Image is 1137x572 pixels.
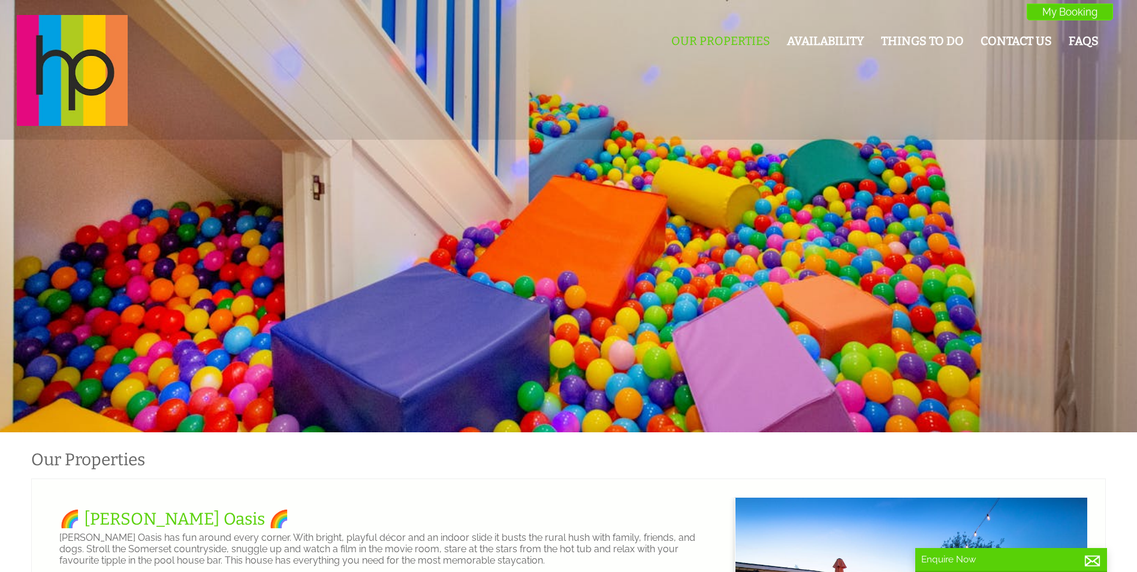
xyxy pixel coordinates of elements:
a: 🌈 [PERSON_NAME] Oasis 🌈 [59,509,289,529]
a: Things To Do [881,34,964,48]
a: Contact Us [981,34,1052,48]
p: Enquire Now [921,554,1101,565]
h1: Our Properties [31,450,729,469]
p: [PERSON_NAME] Oasis has fun around every corner. With bright, playful décor and an indoor slide i... [59,532,714,566]
a: FAQs [1069,34,1099,48]
a: Availability [787,34,864,48]
a: My Booking [1027,4,1113,20]
img: Halula Properties [17,15,128,126]
a: Our Properties [671,34,770,48]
